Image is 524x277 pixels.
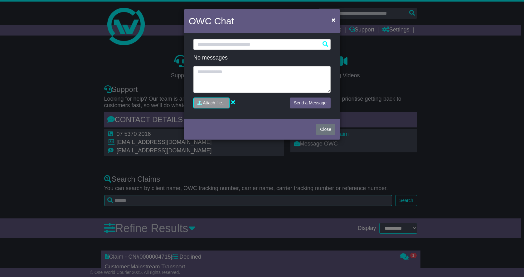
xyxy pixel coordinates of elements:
p: No messages [193,55,331,61]
button: Send a Message [290,98,331,108]
span: × [332,16,335,23]
button: Close [316,124,335,135]
h4: OWC Chat [189,14,234,28]
button: Close [328,13,338,26]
